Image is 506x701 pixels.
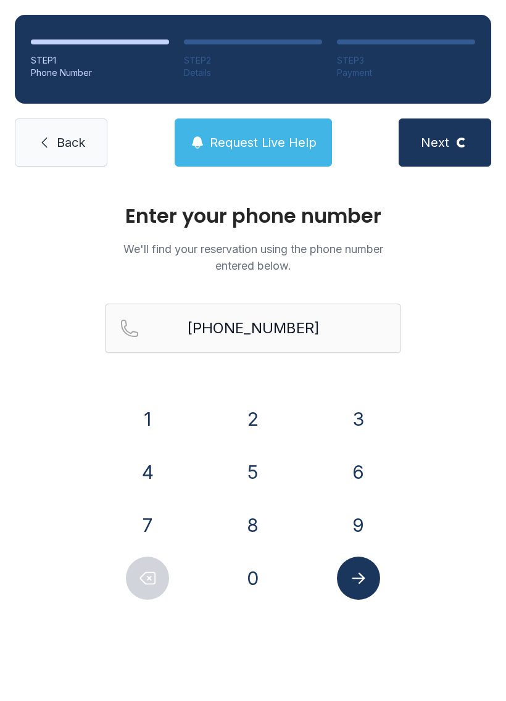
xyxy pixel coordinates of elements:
[105,241,401,274] p: We'll find your reservation using the phone number entered below.
[126,504,169,547] button: 7
[31,54,169,67] div: STEP 1
[105,304,401,353] input: Reservation phone number
[337,397,380,441] button: 3
[337,67,475,79] div: Payment
[126,450,169,494] button: 4
[337,450,380,494] button: 6
[57,134,85,151] span: Back
[31,67,169,79] div: Phone Number
[231,450,275,494] button: 5
[126,557,169,600] button: Delete number
[105,206,401,226] h1: Enter your phone number
[210,134,317,151] span: Request Live Help
[337,557,380,600] button: Submit lookup form
[421,134,449,151] span: Next
[231,557,275,600] button: 0
[184,54,322,67] div: STEP 2
[337,504,380,547] button: 9
[231,504,275,547] button: 8
[184,67,322,79] div: Details
[337,54,475,67] div: STEP 3
[231,397,275,441] button: 2
[126,397,169,441] button: 1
